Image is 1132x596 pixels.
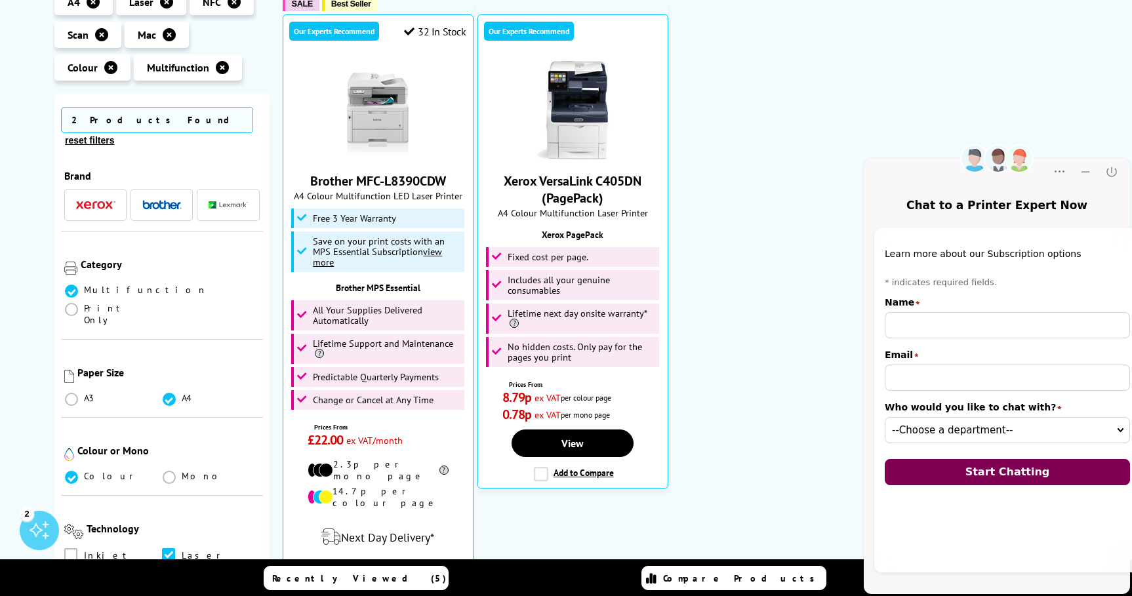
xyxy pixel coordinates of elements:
li: 2.3p per mono page [308,458,449,482]
div: Technology [87,522,260,535]
label: Add to Compare [534,467,614,481]
span: Print Only [84,302,162,326]
span: per colour page [561,393,611,403]
a: Recently Viewed (5) [264,566,449,590]
span: Prices From [509,380,643,389]
span: Change or Cancel at Any Time [313,395,434,405]
span: Mac [138,28,156,41]
span: Mono [182,470,225,482]
span: 2 Products Found [61,107,253,133]
a: Xerox VersaLink C405DN (PagePack) [523,149,622,162]
span: Lifetime Support and Maintenance [313,338,461,359]
a: Brother MFC-L8390CDW [310,172,446,189]
img: Brother MFC-L8390CDW [329,61,427,159]
span: 8.79p [502,389,532,406]
iframe: chat window [862,137,1132,596]
img: Brother [142,200,182,209]
span: Scan [68,28,89,41]
img: Technology [64,524,83,539]
div: Paper Size [77,366,260,379]
li: 14.7p per colour page [308,485,449,509]
span: Includes all your genuine consumables [508,275,656,296]
span: All Your Supplies Delivered Automatically [313,305,461,326]
div: Category [81,258,260,271]
img: Lexmark [209,201,248,209]
span: Colour [84,470,138,482]
span: Laser [182,548,226,563]
span: Free 3 Year Warranty [313,213,396,224]
div: Brother MPS Essential [290,282,466,294]
span: Predictable Quarterly Payments [313,372,439,382]
div: Xerox PagePack [485,229,661,241]
span: 0.78p [502,406,532,423]
div: Our Experts Recommend [289,22,379,41]
a: View [512,429,634,457]
img: Xerox [76,201,115,210]
span: No hidden costs. Only pay for the pages you print [508,342,656,363]
span: A3 [84,392,96,404]
span: ex VAT [535,408,561,421]
div: Colour or Mono [77,444,260,457]
div: Brand [64,169,260,182]
span: Recently Viewed (5) [272,572,447,584]
span: ex VAT/month [346,434,403,447]
img: Colour or Mono [64,448,74,461]
span: per mono page [561,410,610,420]
button: Xerox [72,196,119,214]
span: Lifetime next day onsite warranty* [508,308,656,329]
span: A4 Colour Multifunction Laser Printer [485,207,661,219]
img: Paper Size [64,370,74,383]
img: Category [64,262,77,275]
button: Brother [138,196,186,214]
span: A4 Colour Multifunction LED Laser Printer [290,189,466,202]
span: A4 [182,392,193,404]
span: Multifunction [84,284,207,296]
span: Save on your print costs with an MPS Essential Subscription [313,235,445,268]
span: Colour [68,61,98,74]
button: Lexmark [205,196,252,214]
div: 32 In Stock [404,25,466,38]
span: Multifunction [147,61,209,74]
a: Xerox VersaLink C405DN (PagePack) [504,172,641,207]
span: Compare Products [663,572,822,584]
div: 2 [20,506,34,521]
span: ex VAT [535,391,561,404]
span: Inkjet [84,548,132,563]
img: Xerox VersaLink C405DN (PagePack) [523,61,622,159]
span: £22.00 [308,431,344,448]
a: Brother MFC-L8390CDW [329,149,427,162]
div: modal_delivery [290,519,466,555]
span: Fixed cost per page. [508,252,588,262]
span: Prices From [314,423,449,431]
a: Compare Products [641,566,826,590]
u: view more [313,245,442,268]
div: Our Experts Recommend [484,22,574,41]
button: reset filters [61,134,118,146]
